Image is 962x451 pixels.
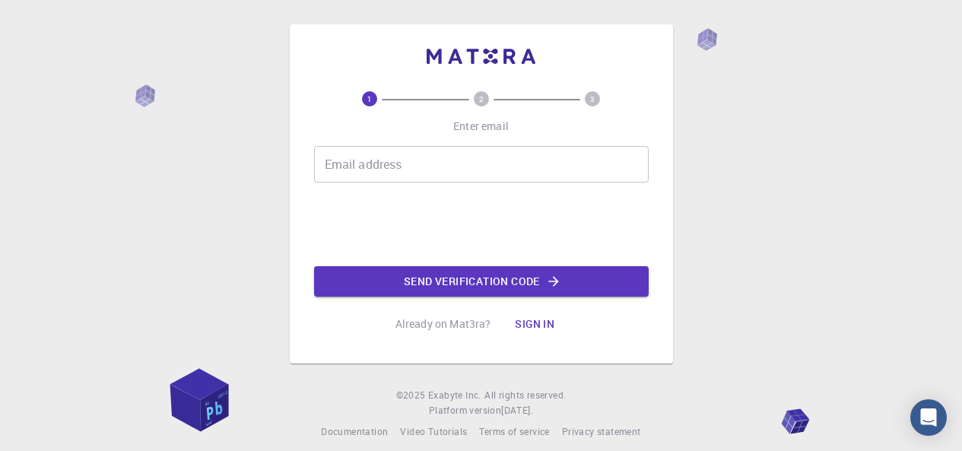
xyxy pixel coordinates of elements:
a: [DATE]. [501,403,533,418]
span: [DATE] . [501,404,533,416]
a: Privacy statement [562,424,641,440]
iframe: reCAPTCHA [366,195,597,254]
a: Video Tutorials [400,424,467,440]
p: Already on Mat3ra? [395,316,491,332]
span: Platform version [429,403,501,418]
a: Documentation [321,424,388,440]
p: Enter email [453,119,509,134]
span: Privacy statement [562,425,641,437]
button: Send verification code [314,266,649,297]
span: Video Tutorials [400,425,467,437]
span: All rights reserved. [484,388,566,403]
a: Exabyte Inc. [428,388,481,403]
text: 2 [479,94,484,104]
button: Sign in [503,309,567,339]
span: Terms of service [479,425,549,437]
div: Open Intercom Messenger [910,399,947,436]
span: Exabyte Inc. [428,389,481,401]
a: Terms of service [479,424,549,440]
text: 1 [367,94,372,104]
text: 3 [590,94,595,104]
span: © 2025 [396,388,428,403]
span: Documentation [321,425,388,437]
